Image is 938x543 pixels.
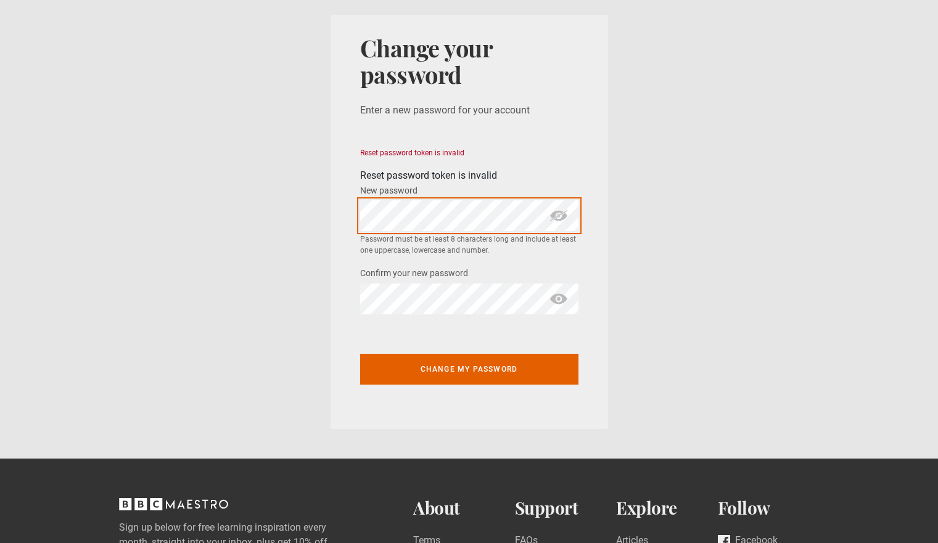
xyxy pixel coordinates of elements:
a: BBC Maestro, back to top [119,502,228,514]
p: Enter a new password for your account [360,103,578,118]
span: show password [549,284,569,314]
h2: Follow [718,498,820,518]
label: New password [360,184,418,198]
label: Confirm your new password [360,266,468,281]
h1: Change your password [360,35,578,88]
button: Change my password [360,354,578,385]
div: Reset password token is invalid [360,147,578,158]
small: Password must be at least 8 characters long and include at least one uppercase, lowercase and num... [360,234,578,256]
h2: Explore [616,498,718,518]
div: Reset password token is invalid [360,168,578,183]
h2: Support [515,498,617,518]
span: hide password [549,200,569,231]
svg: BBC Maestro, back to top [119,498,228,510]
h2: About [413,498,515,518]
